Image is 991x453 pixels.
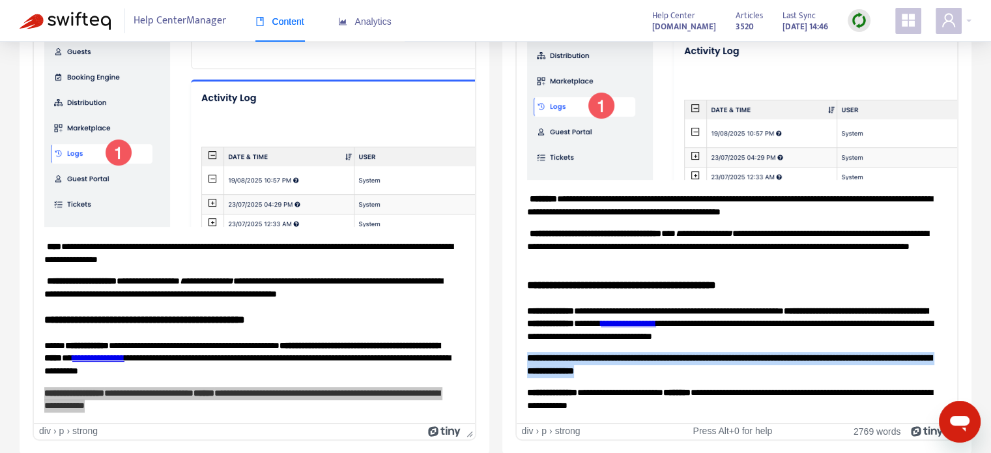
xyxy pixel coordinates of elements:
[255,16,304,27] span: Content
[428,426,461,436] a: Powered by Tiny
[461,424,475,439] div: Press the Up and Down arrow keys to resize the editor.
[652,8,695,23] span: Help Center
[783,8,816,23] span: Last Sync
[555,426,581,437] div: strong
[134,8,226,33] span: Help Center Manager
[652,20,716,34] strong: [DOMAIN_NAME]
[522,426,534,437] div: div
[255,17,265,26] span: book
[939,401,981,443] iframe: Botón para iniciar la ventana de mensajería
[851,12,867,29] img: sync.dc5367851b00ba804db3.png
[854,426,900,437] button: 2769 words
[662,426,803,437] div: Press Alt+0 for help
[549,426,553,437] div: ›
[536,426,539,437] div: ›
[541,426,547,437] div: p
[783,20,828,34] strong: [DATE] 14:46
[911,426,943,436] a: Powered by Tiny
[652,19,716,34] a: [DOMAIN_NAME]
[941,12,956,28] span: user
[736,8,763,23] span: Articles
[20,12,111,30] img: Swifteq
[900,12,916,28] span: appstore
[338,17,347,26] span: area-chart
[736,20,754,34] strong: 3520
[338,16,392,27] span: Analytics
